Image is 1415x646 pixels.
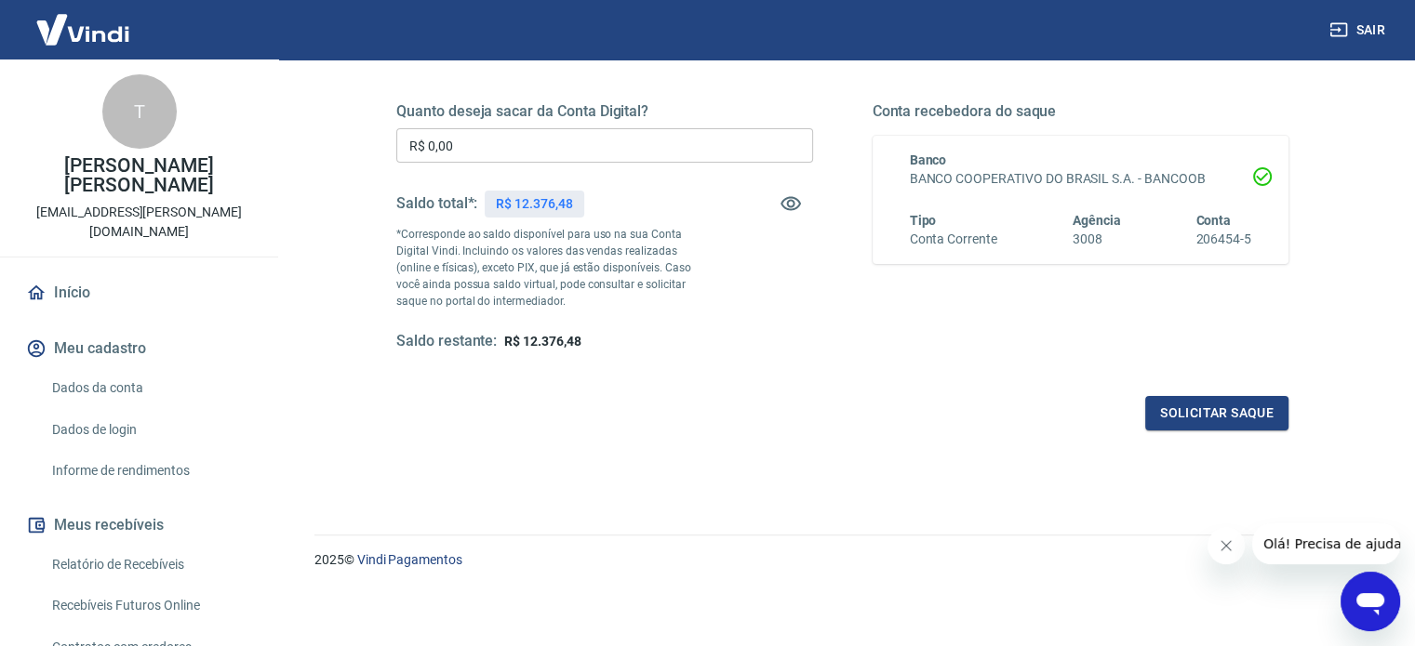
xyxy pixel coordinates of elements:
[314,550,1370,570] p: 2025 ©
[910,213,937,228] span: Tipo
[910,169,1252,189] h6: BANCO COOPERATIVO DO BRASIL S.A. - BANCOOB
[22,328,256,369] button: Meu cadastro
[22,1,143,58] img: Vindi
[1326,13,1393,47] button: Sair
[102,74,177,149] div: T
[396,194,477,213] h5: Saldo total*:
[1341,572,1400,631] iframe: Botão para abrir a janela de mensagens
[45,587,256,625] a: Recebíveis Futuros Online
[45,546,256,584] a: Relatório de Recebíveis
[396,102,813,121] h5: Quanto deseja sacar da Conta Digital?
[45,369,256,407] a: Dados da conta
[504,334,581,349] span: R$ 12.376,48
[396,332,497,351] h5: Saldo restante:
[1073,213,1121,228] span: Agência
[15,203,263,242] p: [EMAIL_ADDRESS][PERSON_NAME][DOMAIN_NAME]
[357,552,462,567] a: Vindi Pagamentos
[45,411,256,449] a: Dados de login
[45,452,256,490] a: Informe de rendimentos
[11,13,156,28] span: Olá! Precisa de ajuda?
[15,156,263,195] p: [PERSON_NAME] [PERSON_NAME]
[496,194,572,214] p: R$ 12.376,48
[1073,230,1121,249] h6: 3008
[22,505,256,546] button: Meus recebíveis
[910,152,947,167] span: Banco
[396,226,709,310] p: *Corresponde ao saldo disponível para uso na sua Conta Digital Vindi. Incluindo os valores das ve...
[1195,230,1251,249] h6: 206454-5
[22,272,256,313] a: Início
[910,230,997,249] h6: Conta Corrente
[1208,527,1245,564] iframe: Fechar mensagem
[1145,396,1288,430] button: Solicitar saque
[873,102,1289,121] h5: Conta recebedora do saque
[1195,213,1231,228] span: Conta
[1252,523,1400,564] iframe: Mensagem da empresa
